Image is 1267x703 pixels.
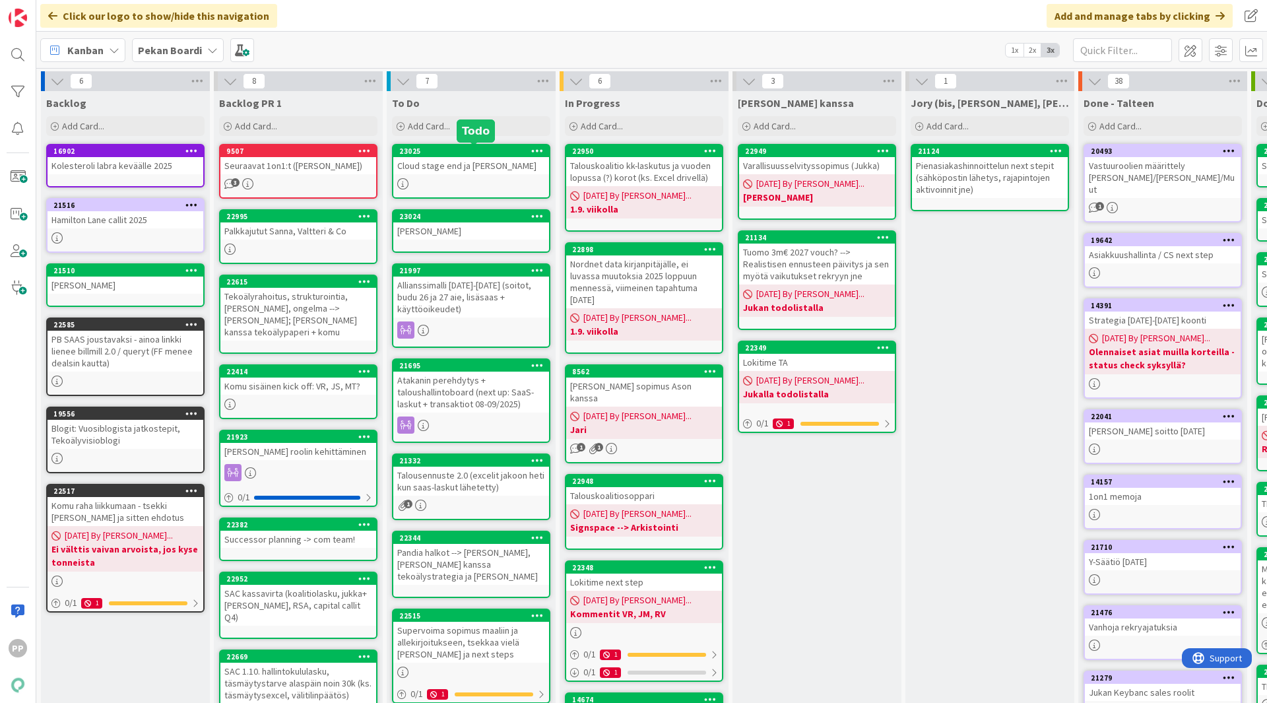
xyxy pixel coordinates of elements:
div: 19642 [1091,236,1241,245]
div: 0/11 [739,415,895,432]
div: 22348 [566,562,722,574]
div: 22898 [572,245,722,254]
a: 21695Atakanin perehdytys + taloushallintoboard (next up: SaaS-laskut + transaktiot 08-09/2025) [392,358,550,443]
div: 22515Supervoima sopimus maaliin ja allekirjoitukseen, tsekkaa vielä [PERSON_NAME] ja next steps [393,610,549,663]
div: 22952SAC kassavirta (koalitiolasku, jukka+[PERSON_NAME], RSA, capital callit Q4) [220,573,376,626]
div: PB SAAS joustavaksi - ainoa linkki lienee billmill 2.0 / queryt (FF menee dealsin kautta) [48,331,203,372]
span: 1x [1006,44,1023,57]
span: Jukan kanssa [738,96,854,110]
div: 22344 [393,532,549,544]
a: 22952SAC kassavirta (koalitiolasku, jukka+[PERSON_NAME], RSA, capital callit Q4) [219,572,377,639]
a: 21124Pienasiakashinnoittelun next stepit (sähköpostin lähetys, rajapintojen aktivoinnit jne) [911,144,1069,211]
div: 22950Talouskoalitio kk-laskutus ja vuoden lopussa (?) korot (ks. Excel drivellä) [566,145,722,186]
div: Tekoälyrahoitus, strukturointia, [PERSON_NAME], ongelma --> [PERSON_NAME]; [PERSON_NAME] kanssa t... [220,288,376,341]
div: 21476 [1085,607,1241,619]
span: Add Card... [235,120,277,132]
span: 6 [589,73,611,89]
div: 19556 [53,409,203,418]
div: 23025 [399,147,549,156]
div: 21695 [393,360,549,372]
div: Komu sisäinen kick off: VR, JS, MT? [220,378,376,395]
div: 21124 [918,147,1068,156]
div: 8562[PERSON_NAME] sopimus Ason kanssa [566,366,722,407]
div: [PERSON_NAME] [48,277,203,294]
div: 8562 [566,366,722,378]
div: 22515 [393,610,549,622]
a: 22414Komu sisäinen kick off: VR, JS, MT? [219,364,377,419]
div: 1 [773,418,794,429]
div: 22585 [53,320,203,329]
div: 22898 [566,244,722,255]
div: 0/11 [566,664,722,681]
span: 0 / 1 [410,687,423,701]
div: Hamilton Lane callit 2025 [48,211,203,228]
div: 21710 [1091,543,1241,552]
span: 1 [934,73,957,89]
a: 16902Kolesteroli labra keväälle 2025 [46,144,205,187]
span: Backlog PR 1 [219,96,282,110]
a: 8562[PERSON_NAME] sopimus Ason kanssa[DATE] By [PERSON_NAME]...Jari [565,364,723,463]
div: 23025 [393,145,549,157]
div: 22348Lokitime next step [566,562,722,591]
span: 3x [1041,44,1059,57]
div: 22414 [226,367,376,376]
a: 22948Talouskoalitiosoppari[DATE] By [PERSON_NAME]...Signspace --> Arkistointi [565,474,723,550]
div: 22615 [226,277,376,286]
div: 21476 [1091,608,1241,617]
a: 22382Successor planning -> com team! [219,518,377,561]
span: Support [28,2,60,18]
span: To Do [392,96,420,110]
div: Tuomo 3m€ 2027 vouch? --> Realistisen ennusteen päivitys ja sen myötä vaikutukset rekryyn jne [739,244,895,285]
span: [DATE] By [PERSON_NAME]... [756,177,864,191]
div: Nordnet data kirjanpitäjälle, ei luvassa muutoksia 2025 loppuun mennessä, viimeinen tapahtuma [DATE] [566,255,722,308]
div: Varallisuusselvityssopimus (Jukka) [739,157,895,174]
div: 23025Cloud stage end ja [PERSON_NAME] [393,145,549,174]
div: 22995Palkkajutut Sanna, Valtteri & Co [220,211,376,240]
span: In Progress [565,96,620,110]
span: [DATE] By [PERSON_NAME]... [583,189,692,203]
div: 22344 [399,533,549,543]
div: 21923[PERSON_NAME] roolin kehittäminen [220,431,376,460]
span: Jory (bis, kenno, bohr) [911,96,1069,110]
a: 21476Vanhoja rekryajatuksia [1084,605,1242,660]
div: 1 [600,667,621,678]
span: 1 [404,500,412,508]
div: 22669 [226,652,376,661]
span: Add Card... [754,120,796,132]
span: [DATE] By [PERSON_NAME]... [756,374,864,387]
span: [DATE] By [PERSON_NAME]... [65,529,173,543]
div: Allianssimalli [DATE]-[DATE] (soitot, budu 26 ja 27 aie, lisäsaas + käyttöoikeudet) [393,277,549,318]
div: Talouskoalitiosoppari [566,487,722,504]
a: 21332Talousennuste 2.0 (excelit jakoon heti kun saas-laskut lähetetty) [392,453,550,520]
a: 19642Asiakkuushallinta / CS next step [1084,233,1242,288]
div: 20493 [1085,145,1241,157]
div: 22949 [745,147,895,156]
span: [DATE] By [PERSON_NAME]... [583,593,692,607]
span: 1 [1095,202,1104,211]
div: 23024[PERSON_NAME] [393,211,549,240]
div: 21134Tuomo 3m€ 2027 vouch? --> Realistisen ennusteen päivitys ja sen myötä vaikutukset rekryyn jne [739,232,895,285]
div: 22349 [739,342,895,354]
div: 21332 [399,456,549,465]
div: 21510 [48,265,203,277]
div: 14391 [1091,301,1241,310]
span: 1 [577,443,585,452]
div: 21134 [745,233,895,242]
div: Atakanin perehdytys + taloushallintoboard (next up: SaaS-laskut + transaktiot 08-09/2025) [393,372,549,413]
a: 14391Strategia [DATE]-[DATE] koonti[DATE] By [PERSON_NAME]...Olennaiset asiat muilla korteilla - ... [1084,298,1242,399]
a: 22344Pandia halkot --> [PERSON_NAME], [PERSON_NAME] kanssa tekoälystrategia ja [PERSON_NAME] [392,531,550,598]
span: 0 / 1 [756,417,769,430]
div: Supervoima sopimus maaliin ja allekirjoitukseen, tsekkaa vielä [PERSON_NAME] ja next steps [393,622,549,663]
div: 0/11 [566,646,722,663]
div: 22517 [53,486,203,496]
div: 20493 [1091,147,1241,156]
a: 23024[PERSON_NAME] [392,209,550,253]
a: 21923[PERSON_NAME] roolin kehittäminen0/1 [219,430,377,507]
span: Add Card... [926,120,969,132]
div: 22615 [220,276,376,288]
div: 21997 [393,265,549,277]
div: 22949Varallisuusselvityssopimus (Jukka) [739,145,895,174]
div: [PERSON_NAME] [393,222,549,240]
div: 21516 [48,199,203,211]
b: Jukalla todolistalla [743,387,891,401]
